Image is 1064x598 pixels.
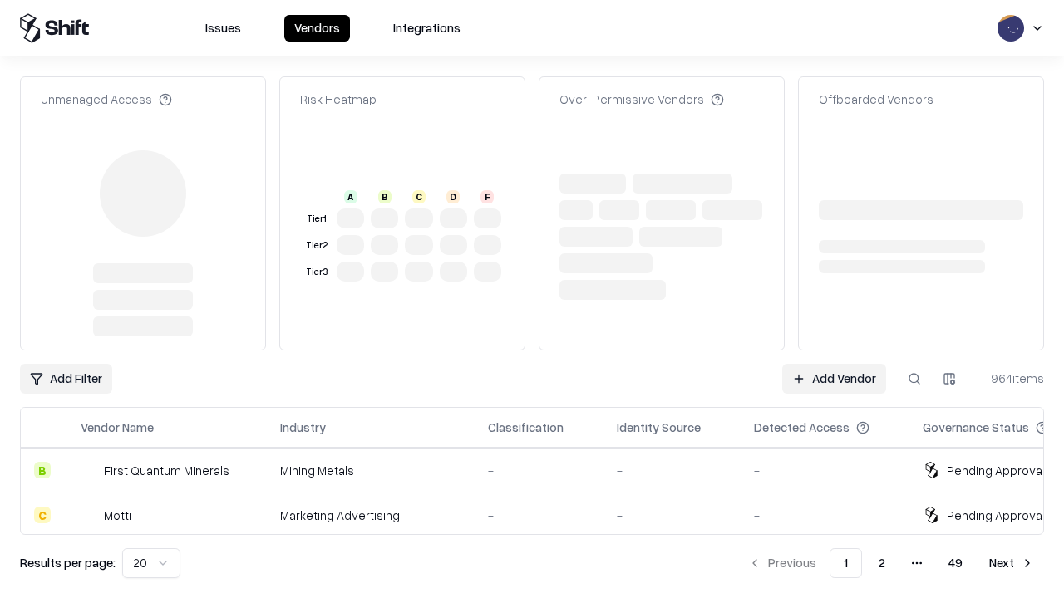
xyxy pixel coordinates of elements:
[923,419,1029,436] div: Governance Status
[378,190,392,203] div: B
[81,507,97,523] img: Motti
[738,548,1044,578] nav: pagination
[782,364,886,394] a: Add Vendor
[488,419,564,436] div: Classification
[978,370,1044,387] div: 964 items
[280,507,461,524] div: Marketing Advertising
[754,419,850,436] div: Detected Access
[303,238,330,252] div: Tier 2
[617,507,727,524] div: -
[617,462,727,479] div: -
[300,91,377,108] div: Risk Heatmap
[754,462,896,479] div: -
[446,190,460,203] div: D
[284,15,350,42] button: Vendors
[559,91,724,108] div: Over-Permissive Vendors
[383,15,470,42] button: Integrations
[480,190,494,203] div: F
[303,212,330,226] div: Tier 1
[935,548,976,578] button: 49
[20,364,112,394] button: Add Filter
[979,548,1044,578] button: Next
[488,507,590,524] div: -
[947,462,1045,479] div: Pending Approval
[617,419,701,436] div: Identity Source
[344,190,357,203] div: A
[830,548,862,578] button: 1
[280,419,326,436] div: Industry
[488,462,590,479] div: -
[412,190,426,203] div: C
[34,462,51,478] div: B
[34,507,51,523] div: C
[280,462,461,479] div: Mining Metals
[81,462,97,478] img: First Quantum Minerals
[865,548,899,578] button: 2
[947,507,1045,524] div: Pending Approval
[303,265,330,279] div: Tier 3
[81,419,154,436] div: Vendor Name
[104,507,131,524] div: Motti
[195,15,251,42] button: Issues
[754,507,896,524] div: -
[41,91,172,108] div: Unmanaged Access
[20,554,116,571] p: Results per page:
[819,91,933,108] div: Offboarded Vendors
[104,462,229,479] div: First Quantum Minerals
